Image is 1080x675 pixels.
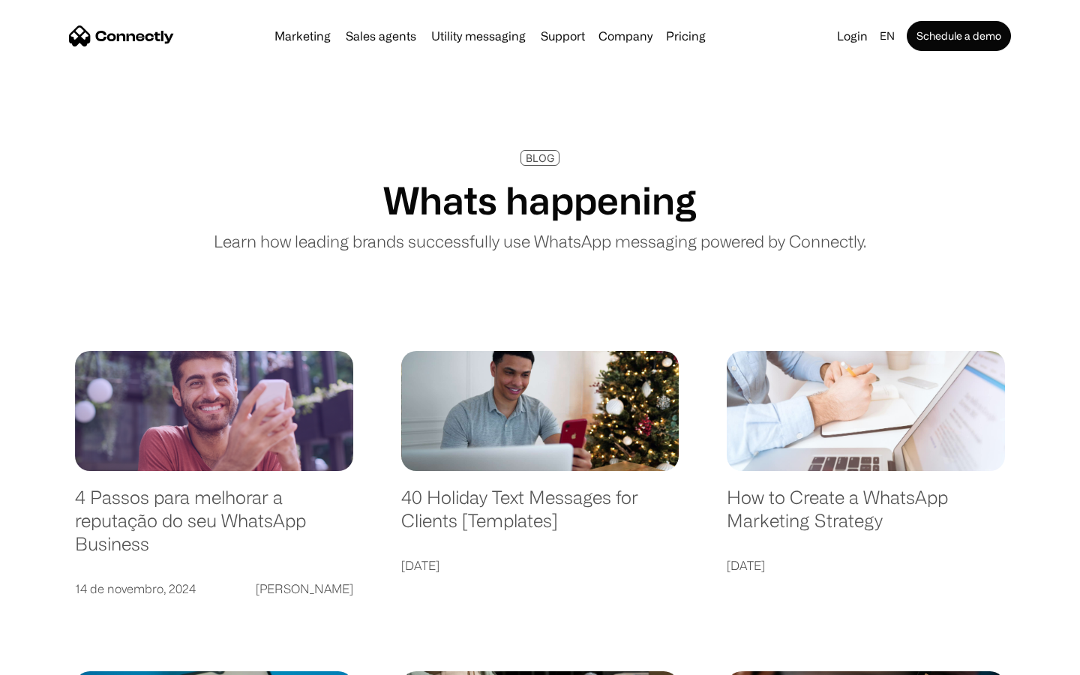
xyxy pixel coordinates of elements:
div: [PERSON_NAME] [256,578,353,599]
a: Schedule a demo [907,21,1011,51]
ul: Language list [30,649,90,670]
a: Marketing [268,30,337,42]
a: Support [535,30,591,42]
a: Pricing [660,30,712,42]
div: en [880,25,895,46]
div: Company [598,25,652,46]
div: [DATE] [401,555,439,576]
a: 4 Passos para melhorar a reputação do seu WhatsApp Business [75,486,353,570]
div: [DATE] [727,555,765,576]
div: BLOG [526,152,554,163]
a: Login [831,25,874,46]
a: Sales agents [340,30,422,42]
aside: Language selected: English [15,649,90,670]
a: 40 Holiday Text Messages for Clients [Templates] [401,486,679,547]
p: Learn how leading brands successfully use WhatsApp messaging powered by Connectly. [214,229,866,253]
a: Utility messaging [425,30,532,42]
h1: Whats happening [383,178,697,223]
a: How to Create a WhatsApp Marketing Strategy [727,486,1005,547]
div: 14 de novembro, 2024 [75,578,196,599]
